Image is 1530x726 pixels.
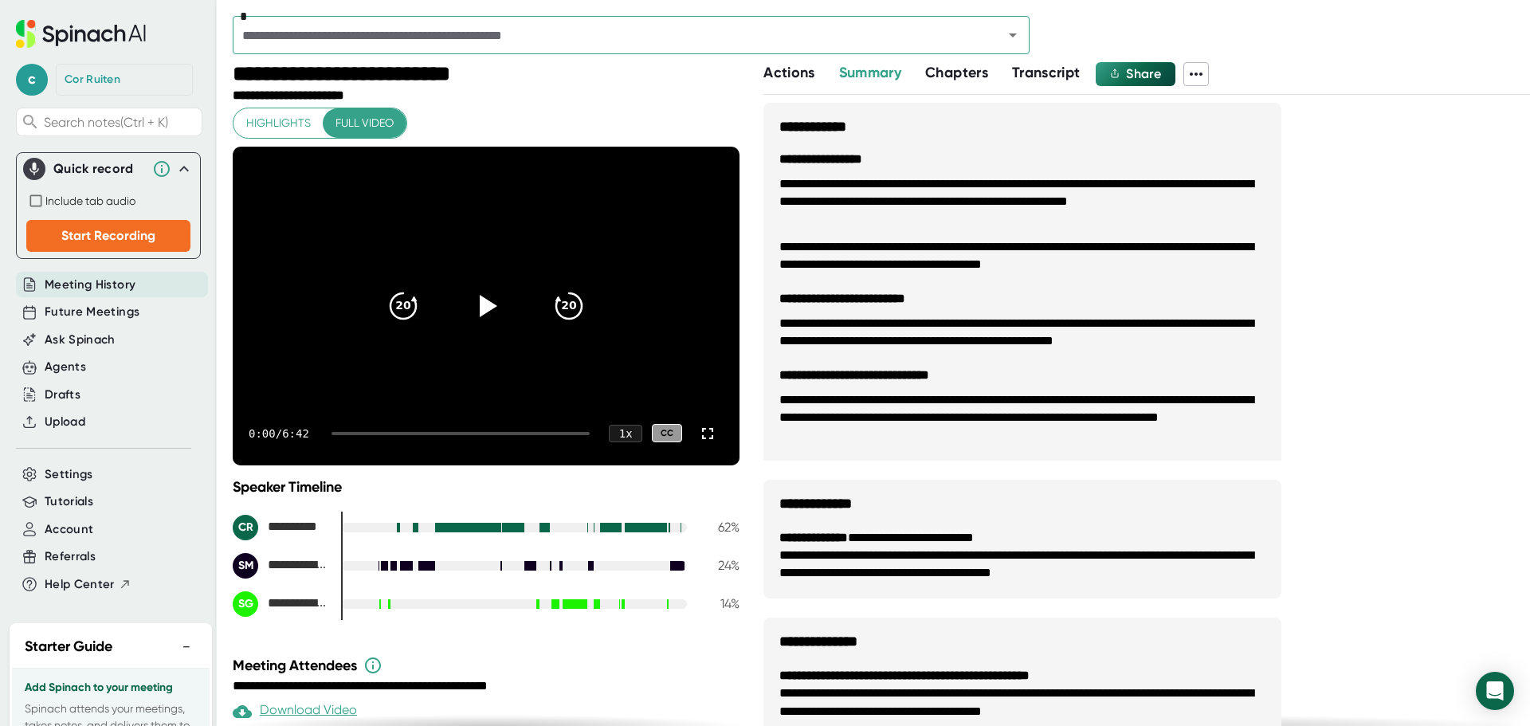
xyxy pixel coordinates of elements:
[233,702,357,721] div: Download Video
[1476,672,1514,710] div: Open Intercom Messenger
[45,575,131,594] button: Help Center
[609,425,642,442] div: 1 x
[45,358,86,376] button: Agents
[45,493,93,511] button: Tutorials
[925,64,988,81] span: Chapters
[839,64,901,81] span: Summary
[53,161,144,177] div: Quick record
[233,515,328,540] div: Cor Ruiten
[1096,62,1175,86] button: Share
[65,73,120,87] div: Cor Ruiten
[45,331,116,349] button: Ask Spinach
[700,596,739,611] div: 14 %
[16,64,48,96] span: c
[25,636,112,657] h2: Starter Guide
[1002,24,1024,46] button: Open
[61,228,155,243] span: Start Recording
[45,413,85,431] button: Upload
[176,635,197,658] button: −
[839,62,901,84] button: Summary
[44,115,198,130] span: Search notes (Ctrl + K)
[246,113,311,133] span: Highlights
[233,478,739,496] div: Speaker Timeline
[233,591,258,617] div: SG
[652,424,682,442] div: CC
[233,515,258,540] div: CR
[23,153,194,185] div: Quick record
[45,386,80,404] button: Drafts
[700,520,739,535] div: 62 %
[249,427,312,440] div: 0:00 / 6:42
[233,553,328,579] div: Sabriya McKoy
[26,220,190,252] button: Start Recording
[1012,62,1081,84] button: Transcript
[45,276,135,294] button: Meeting History
[700,558,739,573] div: 24 %
[233,108,324,138] button: Highlights
[26,191,190,210] div: Record both your microphone and the audio from your browser tab (e.g., videos, meetings, etc.)
[763,62,814,84] button: Actions
[925,62,988,84] button: Chapters
[25,681,197,694] h3: Add Spinach to your meeting
[45,465,93,484] button: Settings
[233,656,743,675] div: Meeting Attendees
[323,108,406,138] button: Full video
[233,553,258,579] div: SM
[233,591,328,617] div: Shaun Guillot
[763,64,814,81] span: Actions
[335,113,394,133] span: Full video
[45,575,115,594] span: Help Center
[1012,64,1081,81] span: Transcript
[1126,66,1161,81] span: Share
[45,303,139,321] button: Future Meetings
[45,520,93,539] button: Account
[45,547,96,566] button: Referrals
[45,194,135,207] span: Include tab audio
